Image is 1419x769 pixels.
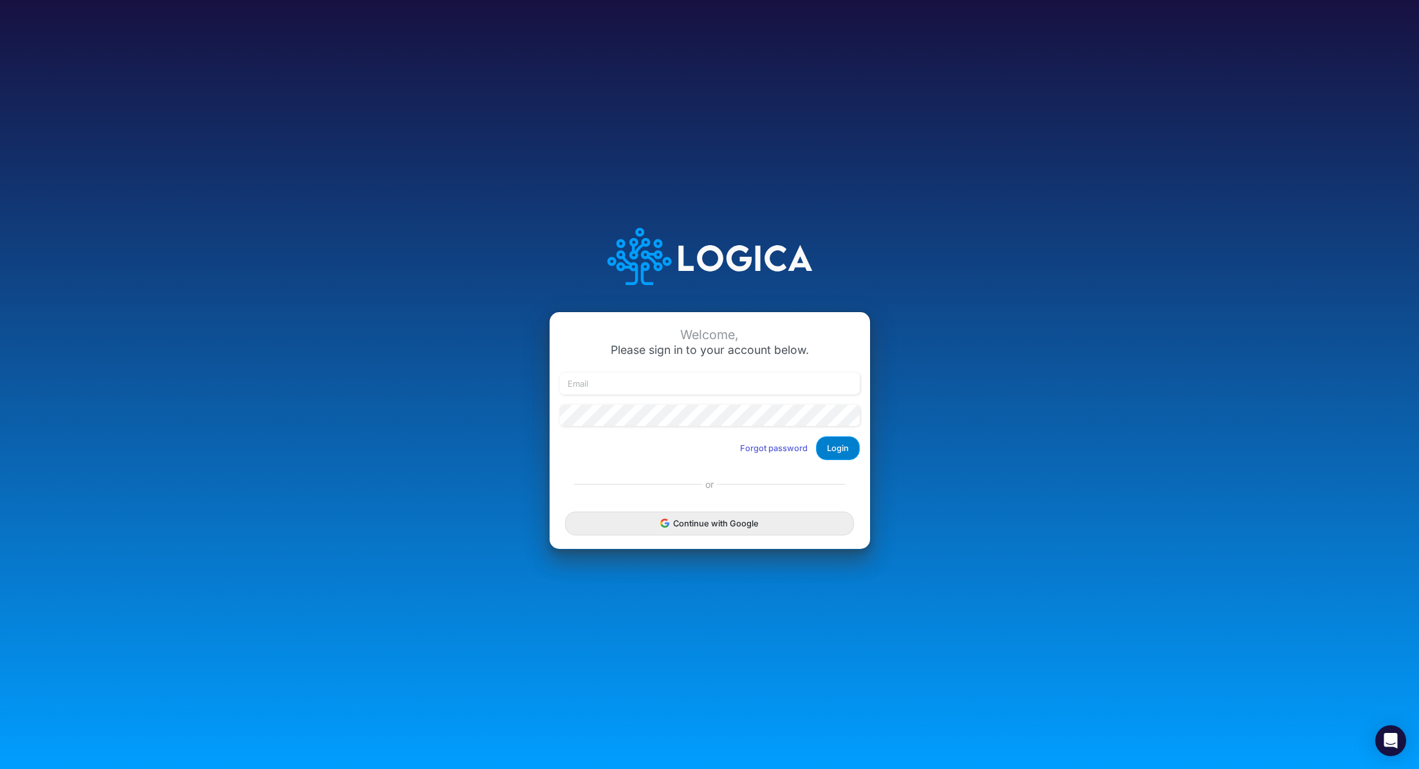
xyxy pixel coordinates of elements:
span: Please sign in to your account below. [611,343,809,357]
div: Open Intercom Messenger [1375,725,1406,756]
button: Continue with Google [565,512,853,535]
button: Forgot password [732,438,816,459]
button: Login [816,436,860,460]
input: Email [560,373,860,394]
div: Welcome, [560,328,860,342]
